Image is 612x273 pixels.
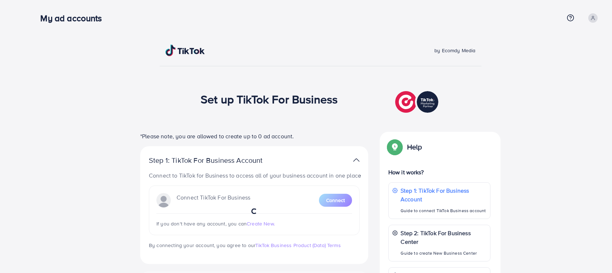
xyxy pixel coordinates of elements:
[401,206,487,215] p: Guide to connect TikTok Business account
[401,229,487,246] p: Step 2: TikTok For Business Center
[434,47,475,54] span: by Ecomdy Media
[353,155,360,165] img: TikTok partner
[401,186,487,203] p: Step 1: TikTok For Business Account
[407,143,422,151] p: Help
[40,13,108,23] h3: My ad accounts
[388,168,490,176] p: How it works?
[140,132,368,140] p: *Please note, you are allowed to create up to 0 ad account.
[201,92,338,106] h1: Set up TikTok For Business
[401,249,487,258] p: Guide to create New Business Center
[388,140,401,153] img: Popup guide
[165,45,205,56] img: TikTok
[149,156,286,165] p: Step 1: TikTok For Business Account
[395,89,440,115] img: TikTok partner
